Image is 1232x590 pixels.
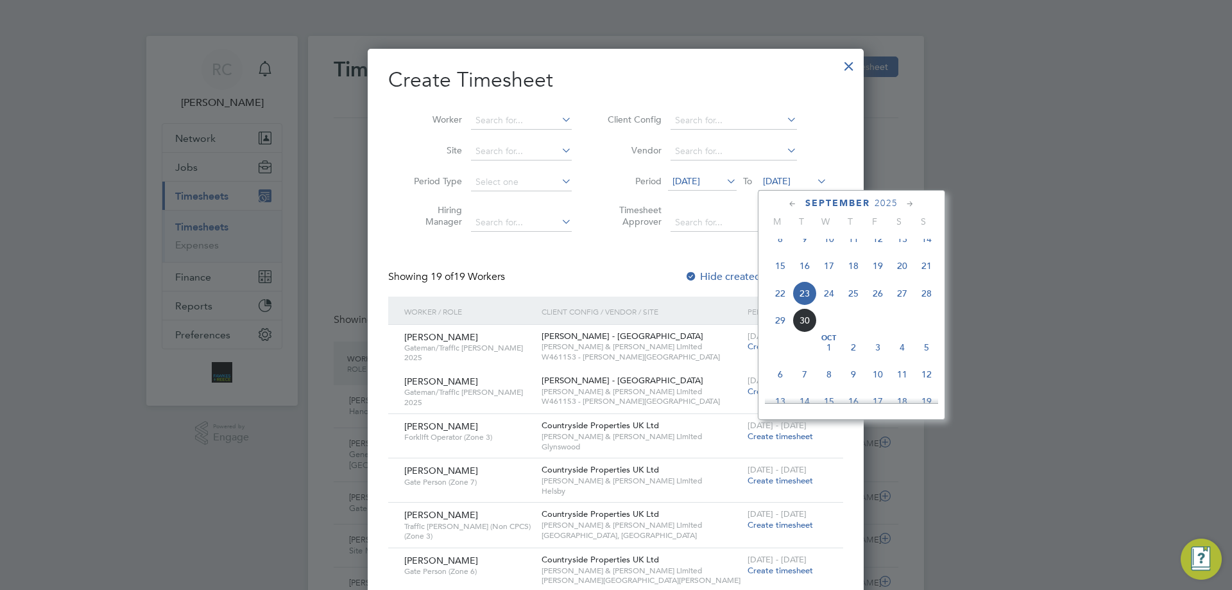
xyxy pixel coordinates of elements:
[404,387,532,407] span: Gateman/Traffic [PERSON_NAME] 2025
[914,362,939,386] span: 12
[542,464,659,475] span: Countryside Properties UK Ltd
[866,281,890,306] span: 26
[792,227,817,251] span: 9
[404,509,478,521] span: [PERSON_NAME]
[542,375,703,386] span: [PERSON_NAME] - [GEOGRAPHIC_DATA]
[471,112,572,130] input: Search for...
[388,67,843,94] h2: Create Timesheet
[768,389,792,413] span: 13
[748,554,807,565] span: [DATE] - [DATE]
[542,486,741,496] span: Helsby
[768,227,792,251] span: 8
[914,389,939,413] span: 19
[748,475,813,486] span: Create timesheet
[866,335,890,360] span: 3
[542,352,741,362] span: W461153 - [PERSON_NAME][GEOGRAPHIC_DATA]
[604,175,662,187] label: Period
[404,144,462,156] label: Site
[748,331,807,342] span: [DATE] - [DATE]
[404,566,532,577] span: Gate Person (Zone 6)
[890,362,914,386] span: 11
[404,376,478,387] span: [PERSON_NAME]
[792,254,817,278] span: 16
[914,227,939,251] span: 14
[542,508,659,519] span: Countryside Properties UK Ltd
[890,389,914,413] span: 18
[542,442,741,452] span: Glynswood
[748,431,813,442] span: Create timesheet
[404,555,478,566] span: [PERSON_NAME]
[768,281,792,306] span: 22
[431,270,454,283] span: 19 of
[542,566,741,576] span: [PERSON_NAME] & [PERSON_NAME] Limited
[914,281,939,306] span: 28
[542,575,741,586] span: [PERSON_NAME][GEOGRAPHIC_DATA][PERSON_NAME]
[404,204,462,227] label: Hiring Manager
[841,362,866,386] span: 9
[604,204,662,227] label: Timesheet Approver
[748,464,807,475] span: [DATE] - [DATE]
[866,227,890,251] span: 12
[604,114,662,125] label: Client Config
[763,175,791,187] span: [DATE]
[744,297,830,326] div: Period
[817,281,841,306] span: 24
[542,420,659,431] span: Countryside Properties UK Ltd
[838,216,862,227] span: T
[542,342,741,352] span: [PERSON_NAME] & [PERSON_NAME] Limited
[748,341,813,352] span: Create timesheet
[542,396,741,406] span: W461153 - [PERSON_NAME][GEOGRAPHIC_DATA]
[542,530,741,541] span: [GEOGRAPHIC_DATA], [GEOGRAPHIC_DATA]
[841,254,866,278] span: 18
[471,143,572,161] input: Search for...
[792,389,817,413] span: 14
[404,331,478,343] span: [PERSON_NAME]
[890,227,914,251] span: 13
[875,198,898,209] span: 2025
[768,308,792,333] span: 29
[404,421,478,432] span: [PERSON_NAME]
[404,175,462,187] label: Period Type
[792,281,817,306] span: 23
[542,431,741,442] span: [PERSON_NAME] & [PERSON_NAME] Limited
[542,386,741,397] span: [PERSON_NAME] & [PERSON_NAME] Limited
[817,335,841,360] span: 1
[671,214,797,232] input: Search for...
[866,389,890,413] span: 17
[401,297,538,326] div: Worker / Role
[887,216,911,227] span: S
[817,335,841,342] span: Oct
[748,375,807,386] span: [DATE] - [DATE]
[542,554,659,565] span: Countryside Properties UK Ltd
[911,216,936,227] span: S
[431,270,505,283] span: 19 Workers
[739,173,756,189] span: To
[866,254,890,278] span: 19
[404,521,532,541] span: Traffic [PERSON_NAME] (Non CPCS) (Zone 3)
[914,335,939,360] span: 5
[817,227,841,251] span: 10
[841,281,866,306] span: 25
[471,173,572,191] input: Select one
[805,198,870,209] span: September
[841,227,866,251] span: 11
[538,297,744,326] div: Client Config / Vendor / Site
[862,216,887,227] span: F
[792,308,817,333] span: 30
[404,114,462,125] label: Worker
[404,465,478,476] span: [PERSON_NAME]
[471,214,572,232] input: Search for...
[748,386,813,397] span: Create timesheet
[542,476,741,486] span: [PERSON_NAME] & [PERSON_NAME] Limited
[685,270,815,283] label: Hide created timesheets
[817,389,841,413] span: 15
[866,362,890,386] span: 10
[765,216,789,227] span: M
[672,175,700,187] span: [DATE]
[671,112,797,130] input: Search for...
[792,362,817,386] span: 7
[890,254,914,278] span: 20
[388,270,508,284] div: Showing
[748,420,807,431] span: [DATE] - [DATE]
[748,508,807,519] span: [DATE] - [DATE]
